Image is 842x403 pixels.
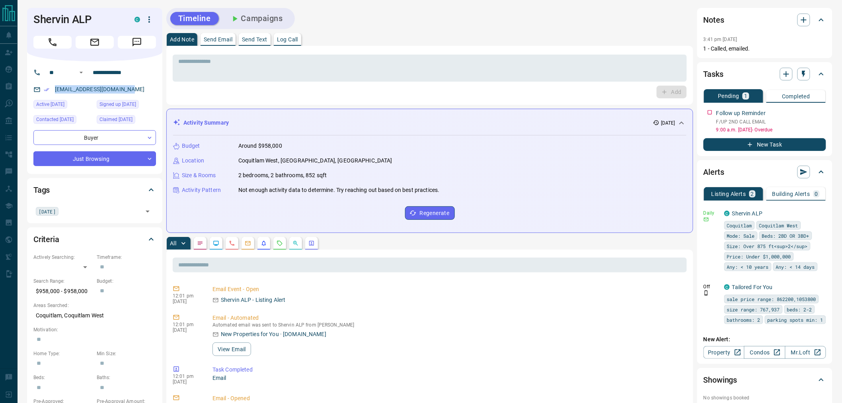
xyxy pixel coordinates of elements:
a: Shervin ALP [732,210,762,217]
p: 12:01 pm [173,322,201,327]
p: New Alert: [704,335,826,344]
div: condos.ca [134,17,140,22]
button: Regenerate [405,206,455,220]
a: Tailored For You [732,284,773,290]
a: Condos [744,346,785,359]
svg: Email [704,217,709,222]
p: [DATE] [661,119,675,127]
span: Size: Over 875 ft<sup>2</sup> [727,242,808,250]
button: New Task [704,138,826,151]
span: Active [DATE] [36,100,64,108]
div: Showings [704,370,826,389]
p: Follow up Reminder [716,109,766,117]
svg: Opportunities [292,240,299,246]
p: 12:01 pm [173,293,201,299]
p: Motivation: [33,326,156,333]
p: Email - Automated [212,314,684,322]
div: Sat Oct 11 2025 [33,100,93,111]
button: Open [142,206,153,217]
svg: Notes [197,240,203,246]
p: F/UP 2ND CALL EMAIL [716,118,826,125]
span: Coquitlam West [759,221,798,229]
div: condos.ca [724,211,730,216]
p: No showings booked [704,394,826,401]
p: $958,000 - $958,000 [33,285,93,298]
p: Home Type: [33,350,93,357]
div: Sat Oct 11 2025 [33,115,93,126]
p: Send Text [242,37,267,42]
p: Size & Rooms [182,171,216,180]
div: Sat Oct 11 2025 [97,115,156,126]
span: Message [118,36,156,49]
p: Pending [718,93,739,99]
p: Completed [782,94,810,99]
span: parking spots min: 1 [768,316,823,324]
p: Activity Pattern [182,186,221,194]
p: Coquitlam, Coquitlam West [33,309,156,322]
p: Timeframe: [97,254,156,261]
span: Price: Under $1,000,000 [727,252,791,260]
p: [DATE] [173,299,201,304]
h1: Shervin ALP [33,13,123,26]
p: Budget [182,142,200,150]
svg: Requests [277,240,283,246]
h2: Criteria [33,233,59,246]
button: Campaigns [222,12,291,25]
svg: Calls [229,240,235,246]
p: Location [182,157,204,165]
div: condos.ca [724,284,730,290]
span: Signed up [DATE] [99,100,136,108]
p: Email - Opened [212,394,684,403]
svg: Push Notification Only [704,290,709,296]
p: Daily [704,209,719,217]
p: Task Completed [212,366,684,374]
p: Baths: [97,374,156,381]
p: 0 [815,191,818,197]
p: Beds: [33,374,93,381]
button: View Email [212,342,251,356]
p: Building Alerts [772,191,810,197]
p: [DATE] [173,327,201,333]
span: Claimed [DATE] [99,115,133,123]
p: [DATE] [173,379,201,385]
span: sale price range: 862200,1053800 [727,295,816,303]
p: Send Email [204,37,232,42]
p: Add Note [170,37,194,42]
span: Email [76,36,114,49]
h2: Notes [704,14,724,26]
button: Open [76,68,86,77]
div: Just Browsing [33,151,156,166]
svg: Lead Browsing Activity [213,240,219,246]
p: 9:00 a.m. [DATE] - Overdue [716,126,826,133]
span: [DATE] [39,207,56,215]
p: Automated email was sent to Shervin ALP from [PERSON_NAME] [212,322,684,328]
div: Activity Summary[DATE] [173,115,686,130]
p: Log Call [277,37,298,42]
p: 2 bedrooms, 2 bathrooms, 852 sqft [238,171,327,180]
h2: Showings [704,374,737,386]
svg: Listing Alerts [261,240,267,246]
p: Actively Searching: [33,254,93,261]
p: 12:01 pm [173,374,201,379]
p: Search Range: [33,278,93,285]
p: Not enough activity data to determine. Try reaching out based on best practices. [238,186,440,194]
p: Activity Summary [183,119,229,127]
p: Around $958,000 [238,142,282,150]
h2: Tasks [704,68,723,80]
p: 1 [744,93,747,99]
button: Timeline [170,12,219,25]
div: Alerts [704,162,826,182]
p: Areas Searched: [33,302,156,309]
p: Listing Alerts [711,191,746,197]
svg: Emails [245,240,251,246]
span: beds: 2-2 [787,305,812,313]
p: New Properties for You · [DOMAIN_NAME] [221,330,326,338]
p: Coquitlam West, [GEOGRAPHIC_DATA], [GEOGRAPHIC_DATA] [238,157,392,165]
p: Budget: [97,278,156,285]
p: 1 - Called, emailed. [704,45,826,53]
p: Shervin ALP - Listing Alert [221,296,286,304]
div: Tags [33,180,156,200]
span: bathrooms: 2 [727,316,760,324]
span: Mode: Sale [727,232,755,240]
svg: Email Verified [44,87,49,92]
